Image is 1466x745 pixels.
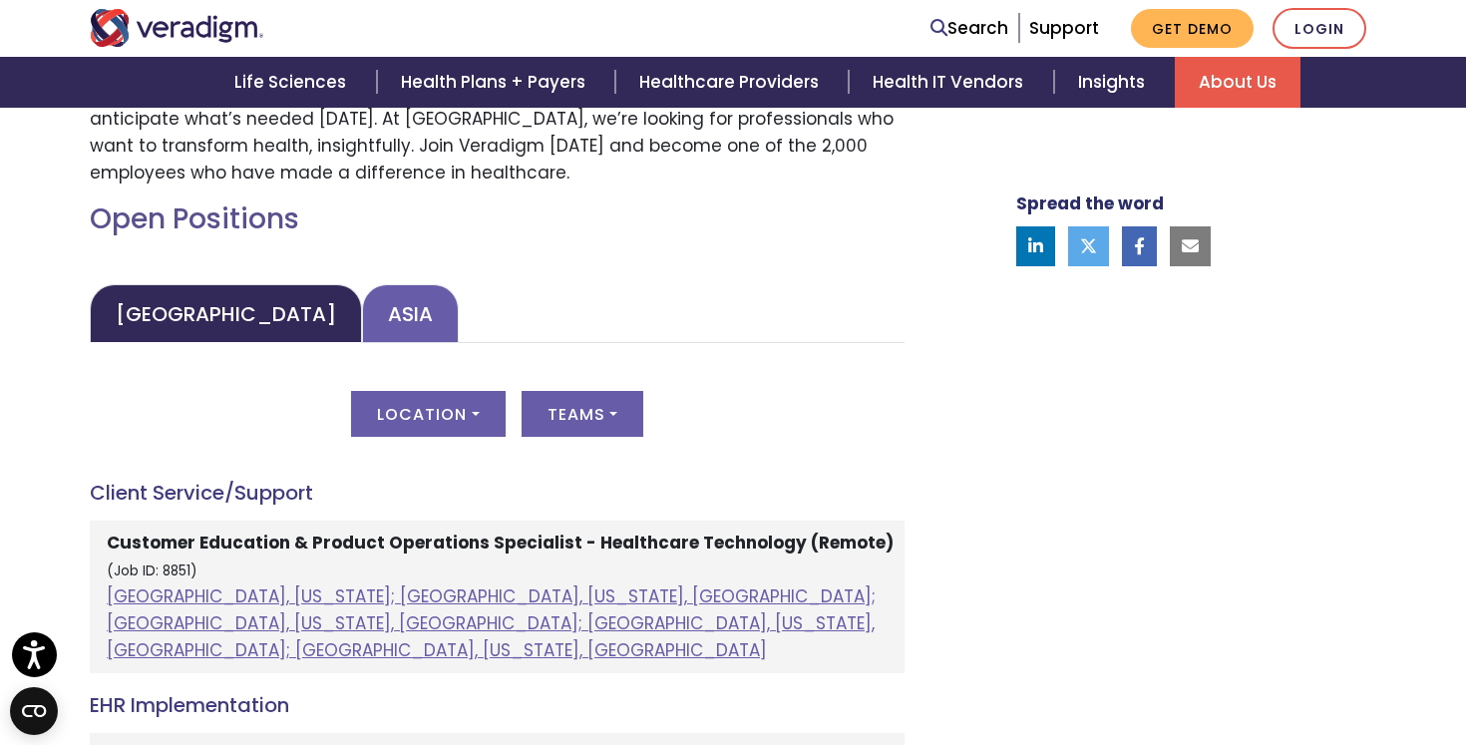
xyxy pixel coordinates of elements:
[351,391,505,437] button: Location
[362,284,459,343] a: Asia
[90,51,905,186] p: Join a passionate team of dedicated associates who work side-by-side with caregivers, developers,...
[1175,57,1300,108] a: About Us
[107,561,197,580] small: (Job ID: 8851)
[377,57,615,108] a: Health Plans + Payers
[107,584,876,662] a: [GEOGRAPHIC_DATA], [US_STATE]; [GEOGRAPHIC_DATA], [US_STATE], [GEOGRAPHIC_DATA]; [GEOGRAPHIC_DATA...
[522,391,643,437] button: Teams
[90,202,905,236] h2: Open Positions
[210,57,376,108] a: Life Sciences
[615,57,849,108] a: Healthcare Providers
[1016,191,1164,215] strong: Spread the word
[1029,16,1099,40] a: Support
[849,57,1053,108] a: Health IT Vendors
[1131,9,1254,48] a: Get Demo
[10,687,58,735] button: Open CMP widget
[90,481,905,505] h4: Client Service/Support
[107,531,894,555] strong: Customer Education & Product Operations Specialist - Healthcare Technology (Remote)
[90,9,264,47] img: Veradigm logo
[1273,8,1366,49] a: Login
[90,284,362,343] a: [GEOGRAPHIC_DATA]
[930,15,1008,42] a: Search
[90,693,905,717] h4: EHR Implementation
[1054,57,1175,108] a: Insights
